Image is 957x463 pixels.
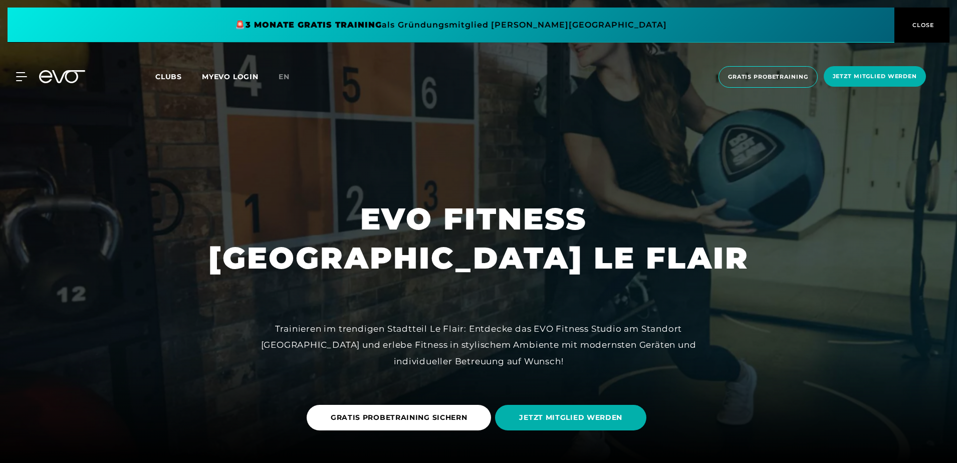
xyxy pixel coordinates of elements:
[894,8,949,43] button: CLOSE
[331,412,467,423] span: GRATIS PROBETRAINING SICHERN
[833,72,917,81] span: Jetzt Mitglied werden
[155,72,182,81] span: Clubs
[519,412,622,423] span: JETZT MITGLIED WERDEN
[307,397,496,438] a: GRATIS PROBETRAINING SICHERN
[279,72,290,81] span: en
[715,66,821,88] a: Gratis Probetraining
[202,72,259,81] a: MYEVO LOGIN
[155,72,202,81] a: Clubs
[821,66,929,88] a: Jetzt Mitglied werden
[910,21,934,30] span: CLOSE
[208,199,749,278] h1: EVO FITNESS [GEOGRAPHIC_DATA] LE FLAIR
[495,397,650,438] a: JETZT MITGLIED WERDEN
[253,321,704,369] div: Trainieren im trendigen Stadtteil Le Flair: Entdecke das EVO Fitness Studio am Standort [GEOGRAPH...
[279,71,302,83] a: en
[728,73,808,81] span: Gratis Probetraining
